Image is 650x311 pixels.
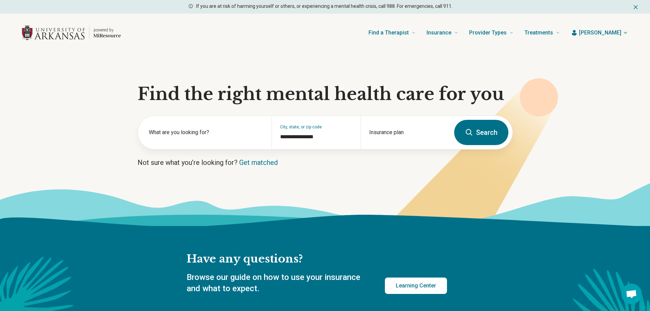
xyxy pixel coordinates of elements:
[138,158,513,167] p: Not sure what you’re looking for?
[149,128,263,137] label: What are you looking for?
[579,29,621,37] span: [PERSON_NAME]
[454,120,508,145] button: Search
[22,22,121,44] a: Home page
[187,272,369,295] p: Browse our guide on how to use your insurance and what to expect.
[571,29,628,37] button: [PERSON_NAME]
[469,19,514,46] a: Provider Types
[93,27,121,33] p: powered by
[187,252,447,266] h2: Have any questions?
[427,19,458,46] a: Insurance
[369,28,409,38] span: Find a Therapist
[524,28,553,38] span: Treatments
[469,28,507,38] span: Provider Types
[196,3,452,10] p: If you are at risk of harming yourself or others, or experiencing a mental health crisis, call 98...
[524,19,560,46] a: Treatments
[632,3,639,11] button: Dismiss
[369,19,416,46] a: Find a Therapist
[621,284,642,304] a: Open chat
[427,28,451,38] span: Insurance
[138,84,513,104] h1: Find the right mental health care for you
[385,278,447,294] a: Learning Center
[239,158,278,167] a: Get matched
